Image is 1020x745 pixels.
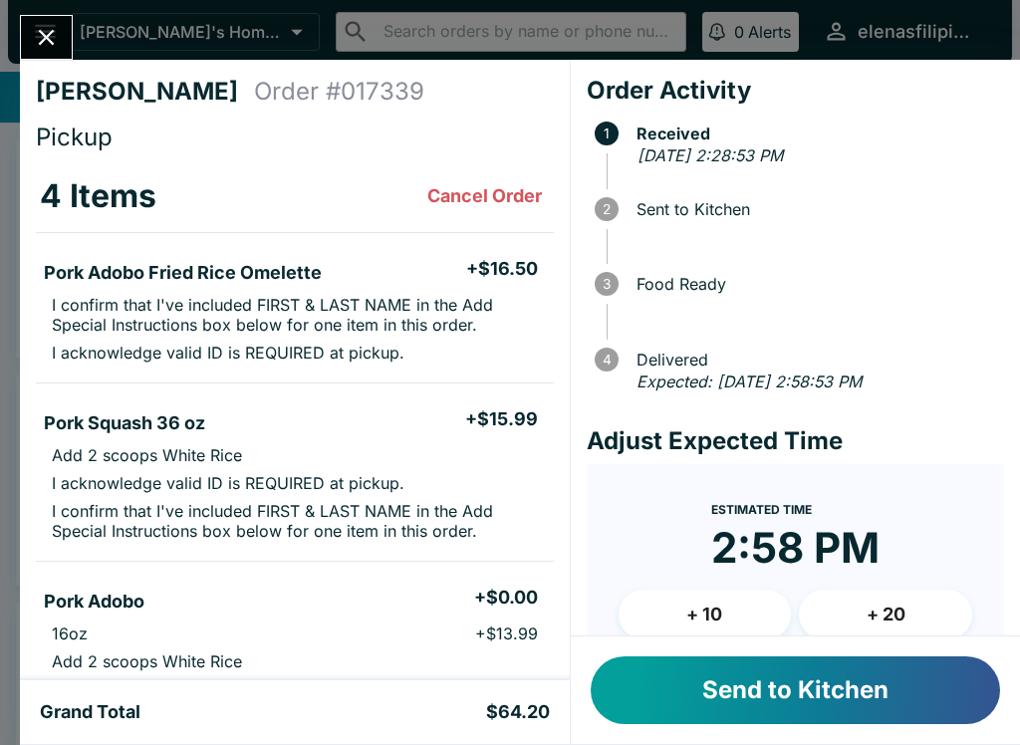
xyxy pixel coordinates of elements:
text: 2 [603,201,611,217]
p: + $13.99 [475,623,538,643]
button: Close [21,16,72,59]
h5: Pork Adobo [44,590,144,614]
span: Estimated Time [711,502,812,517]
em: Expected: [DATE] 2:58:53 PM [637,372,862,391]
h5: Pork Adobo Fried Rice Omelette [44,261,322,285]
p: Add 2 scoops White Rice [52,651,242,671]
p: I confirm that I've included FIRST & LAST NAME in the Add Special Instructions box below for one ... [52,295,538,335]
button: Cancel Order [419,176,550,216]
span: Sent to Kitchen [627,200,1004,218]
h5: + $0.00 [474,586,538,610]
h4: [PERSON_NAME] [36,77,254,107]
span: Food Ready [627,275,1004,293]
p: 16oz [52,623,88,643]
span: Received [627,124,1004,142]
h4: Order Activity [587,76,1004,106]
h3: 4 Items [40,176,156,216]
p: Add 2 scoops White Rice [52,445,242,465]
p: I acknowledge valid ID is REQUIRED at pickup. [52,343,404,363]
em: [DATE] 2:28:53 PM [637,145,783,165]
h5: Grand Total [40,700,140,724]
button: + 20 [799,590,972,639]
h5: Pork Squash 36 oz [44,411,205,435]
time: 2:58 PM [711,522,880,574]
h4: Order # 017339 [254,77,424,107]
span: Delivered [627,351,1004,369]
h4: Adjust Expected Time [587,426,1004,456]
text: 4 [602,352,611,368]
h5: + $15.99 [465,407,538,431]
button: + 10 [619,590,792,639]
h5: $64.20 [486,700,550,724]
text: 1 [604,125,610,141]
text: 3 [603,276,611,292]
button: Send to Kitchen [591,656,1000,724]
h5: + $16.50 [466,257,538,281]
p: I confirm that I've included FIRST & LAST NAME in the Add Special Instructions box below for one ... [52,501,538,541]
p: I acknowledge valid ID is REQUIRED at pickup. [52,473,404,493]
span: Pickup [36,123,113,151]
